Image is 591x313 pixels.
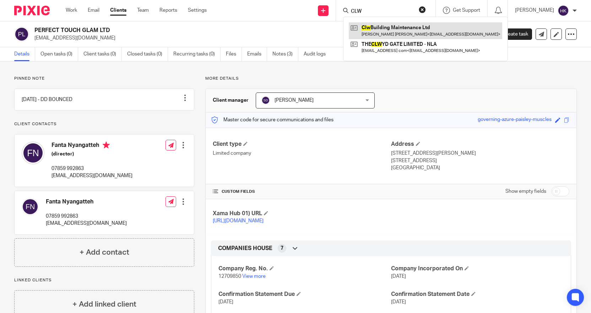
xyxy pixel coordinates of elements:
[304,47,331,61] a: Audit logs
[213,218,264,223] a: [URL][DOMAIN_NAME]
[213,97,249,104] h3: Client manager
[14,277,194,283] p: Linked clients
[218,274,241,279] span: 12709850
[391,299,406,304] span: [DATE]
[137,7,149,14] a: Team
[14,27,29,42] img: svg%3E
[34,35,480,42] p: [EMAIL_ADDRESS][DOMAIN_NAME]
[14,76,194,81] p: Pinned note
[211,116,334,123] p: Master code for secure communications and files
[218,299,233,304] span: [DATE]
[127,47,168,61] a: Closed tasks (0)
[281,245,283,252] span: 7
[391,164,569,171] p: [GEOGRAPHIC_DATA]
[213,189,391,195] h4: CUSTOM FIELDS
[261,96,270,105] img: svg%3E
[51,142,132,150] h4: Fanta Nyangatteh
[218,291,391,298] h4: Confirmation Statement Due
[66,7,77,14] a: Work
[391,274,406,279] span: [DATE]
[391,140,569,148] h4: Address
[218,265,391,272] h4: Company Reg. No.
[173,47,221,61] a: Recurring tasks (0)
[391,291,564,298] h4: Confirmation Statement Date
[453,8,480,13] span: Get Support
[110,7,126,14] a: Clients
[391,150,569,157] p: [STREET_ADDRESS][PERSON_NAME]
[34,27,391,34] h2: PERFECT TOUCH GLAM LTD
[51,172,132,179] p: [EMAIL_ADDRESS][DOMAIN_NAME]
[46,213,127,220] p: 07859 992863
[515,7,554,14] p: [PERSON_NAME]
[40,47,78,61] a: Open tasks (0)
[46,220,127,227] p: [EMAIL_ADDRESS][DOMAIN_NAME]
[22,198,39,215] img: svg%3E
[14,6,50,15] img: Pixie
[218,245,272,252] span: COMPANIES HOUSE
[188,7,207,14] a: Settings
[83,47,122,61] a: Client tasks (0)
[419,6,426,13] button: Clear
[213,150,391,157] p: Limited company
[478,116,552,124] div: governing-azure-paisley-muscles
[14,47,35,61] a: Details
[80,247,129,258] h4: + Add contact
[505,188,546,195] label: Show empty fields
[491,28,532,40] a: Create task
[88,7,99,14] a: Email
[22,142,44,164] img: svg%3E
[272,47,298,61] a: Notes (3)
[46,198,127,206] h4: Fanta Nyangatteh
[247,47,267,61] a: Emails
[226,47,242,61] a: Files
[103,142,110,149] i: Primary
[205,76,577,81] p: More details
[242,274,266,279] a: View more
[391,157,569,164] p: [STREET_ADDRESS]
[72,299,136,310] h4: + Add linked client
[51,165,132,172] p: 07859 992863
[391,265,564,272] h4: Company Incorporated On
[14,121,194,127] p: Client contacts
[51,150,132,158] h5: (director)
[275,98,314,103] span: [PERSON_NAME]
[159,7,177,14] a: Reports
[213,210,391,217] h4: Xama Hub 01) URL
[350,9,414,15] input: Search
[558,5,569,16] img: svg%3E
[213,140,391,148] h4: Client type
